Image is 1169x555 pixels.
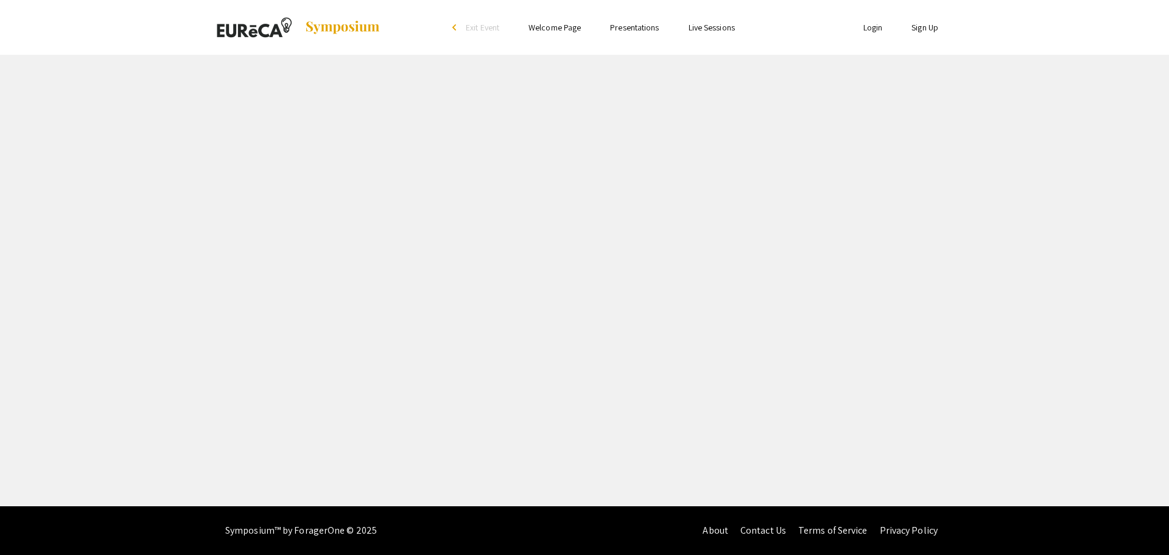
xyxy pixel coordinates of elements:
a: Contact Us [740,524,786,537]
a: 2025 EURēCA! Summer Fellows Presentations [216,12,381,43]
div: arrow_back_ios [452,24,460,31]
a: About [703,524,728,537]
a: Live Sessions [689,22,735,33]
a: Terms of Service [798,524,868,537]
a: Presentations [610,22,659,33]
div: Symposium™ by ForagerOne © 2025 [225,506,377,555]
a: Login [863,22,883,33]
a: Privacy Policy [880,524,938,537]
img: Symposium by ForagerOne [304,20,381,35]
img: 2025 EURēCA! Summer Fellows Presentations [216,12,292,43]
a: Sign Up [911,22,938,33]
a: Welcome Page [528,22,581,33]
span: Exit Event [466,22,499,33]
